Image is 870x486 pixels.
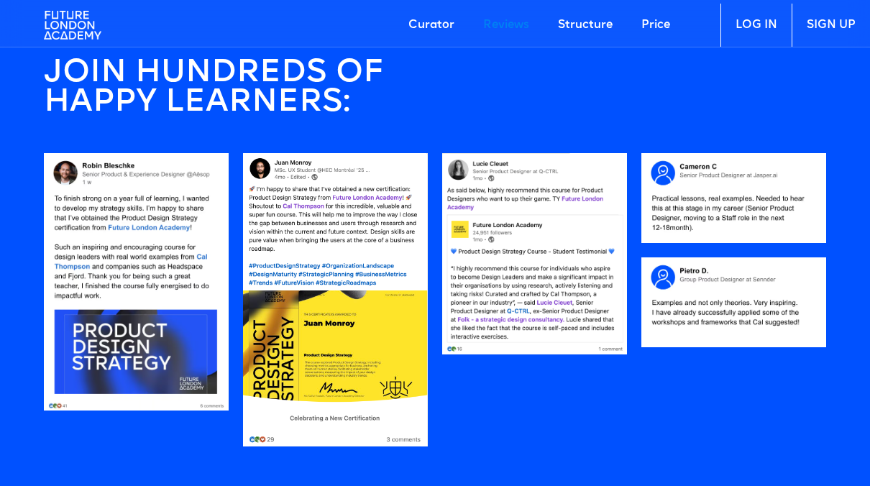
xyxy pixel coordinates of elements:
[720,4,792,47] a: LOG IN
[469,4,544,47] a: Reviews
[627,4,684,47] a: Price
[394,4,469,47] a: Curator
[44,59,421,117] h4: join HUNDREDS OF HAPPY LEARNERS:
[544,4,627,47] a: Structure
[792,4,870,47] a: SIGN UP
